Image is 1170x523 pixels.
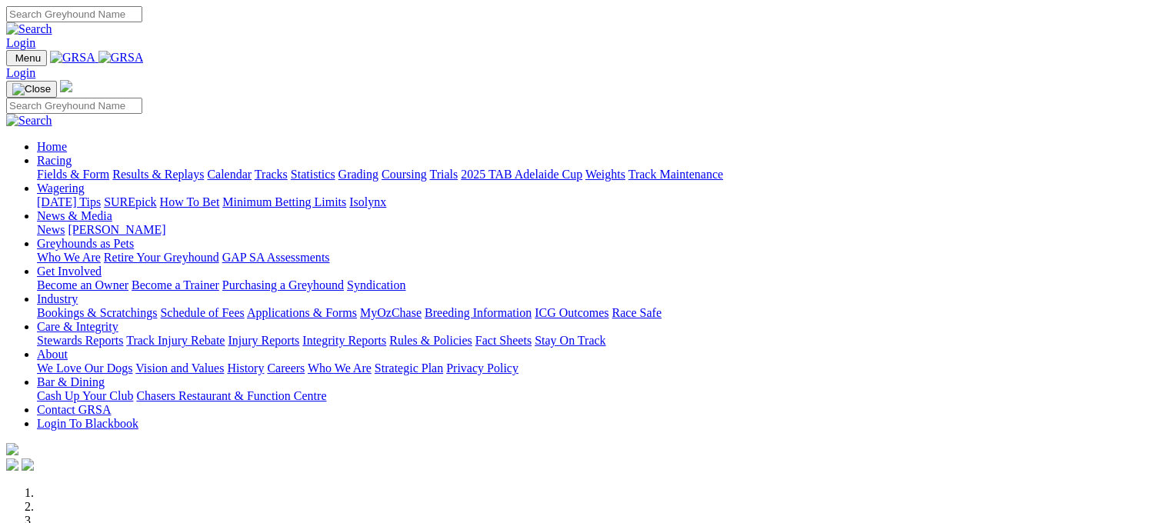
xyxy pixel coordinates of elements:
[37,361,132,375] a: We Love Our Dogs
[37,306,157,319] a: Bookings & Scratchings
[6,22,52,36] img: Search
[6,443,18,455] img: logo-grsa-white.png
[37,417,138,430] a: Login To Blackbook
[37,195,1164,209] div: Wagering
[446,361,518,375] a: Privacy Policy
[6,81,57,98] button: Toggle navigation
[37,320,118,333] a: Care & Integrity
[37,223,65,236] a: News
[37,154,72,167] a: Racing
[535,334,605,347] a: Stay On Track
[628,168,723,181] a: Track Maintenance
[429,168,458,181] a: Trials
[291,168,335,181] a: Statistics
[37,251,1164,265] div: Greyhounds as Pets
[6,50,47,66] button: Toggle navigation
[37,348,68,361] a: About
[37,168,1164,182] div: Racing
[222,278,344,291] a: Purchasing a Greyhound
[37,278,128,291] a: Become an Owner
[98,51,144,65] img: GRSA
[302,334,386,347] a: Integrity Reports
[37,334,123,347] a: Stewards Reports
[136,389,326,402] a: Chasers Restaurant & Function Centre
[112,168,204,181] a: Results & Replays
[425,306,532,319] a: Breeding Information
[6,98,142,114] input: Search
[6,458,18,471] img: facebook.svg
[585,168,625,181] a: Weights
[308,361,372,375] a: Who We Are
[227,361,264,375] a: History
[535,306,608,319] a: ICG Outcomes
[37,223,1164,237] div: News & Media
[360,306,422,319] a: MyOzChase
[347,278,405,291] a: Syndication
[50,51,95,65] img: GRSA
[37,209,112,222] a: News & Media
[37,389,1164,403] div: Bar & Dining
[228,334,299,347] a: Injury Reports
[475,334,532,347] a: Fact Sheets
[37,237,134,250] a: Greyhounds as Pets
[104,195,156,208] a: SUREpick
[37,306,1164,320] div: Industry
[12,83,51,95] img: Close
[126,334,225,347] a: Track Injury Rebate
[22,458,34,471] img: twitter.svg
[338,168,378,181] a: Grading
[104,251,219,264] a: Retire Your Greyhound
[461,168,582,181] a: 2025 TAB Adelaide Cup
[389,334,472,347] a: Rules & Policies
[255,168,288,181] a: Tracks
[37,292,78,305] a: Industry
[6,6,142,22] input: Search
[267,361,305,375] a: Careers
[612,306,661,319] a: Race Safe
[37,168,109,181] a: Fields & Form
[37,403,111,416] a: Contact GRSA
[60,80,72,92] img: logo-grsa-white.png
[37,361,1164,375] div: About
[375,361,443,375] a: Strategic Plan
[37,389,133,402] a: Cash Up Your Club
[160,306,244,319] a: Schedule of Fees
[6,114,52,128] img: Search
[207,168,252,181] a: Calendar
[349,195,386,208] a: Isolynx
[37,251,101,264] a: Who We Are
[222,251,330,264] a: GAP SA Assessments
[37,334,1164,348] div: Care & Integrity
[6,66,35,79] a: Login
[37,140,67,153] a: Home
[37,375,105,388] a: Bar & Dining
[37,265,102,278] a: Get Involved
[37,278,1164,292] div: Get Involved
[135,361,224,375] a: Vision and Values
[37,195,101,208] a: [DATE] Tips
[247,306,357,319] a: Applications & Forms
[382,168,427,181] a: Coursing
[37,182,85,195] a: Wagering
[160,195,220,208] a: How To Bet
[132,278,219,291] a: Become a Trainer
[6,36,35,49] a: Login
[68,223,165,236] a: [PERSON_NAME]
[222,195,346,208] a: Minimum Betting Limits
[15,52,41,64] span: Menu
